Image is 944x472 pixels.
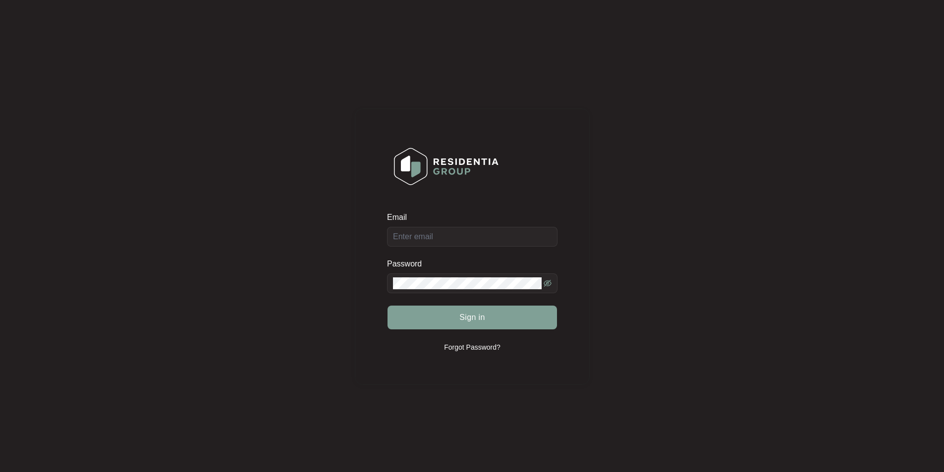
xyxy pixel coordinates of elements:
[387,212,414,222] label: Email
[388,141,505,192] img: Login Logo
[388,306,557,329] button: Sign in
[544,279,552,287] span: eye-invisible
[459,312,485,323] span: Sign in
[387,259,429,269] label: Password
[387,227,557,247] input: Email
[444,342,500,352] p: Forgot Password?
[393,277,542,289] input: Password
